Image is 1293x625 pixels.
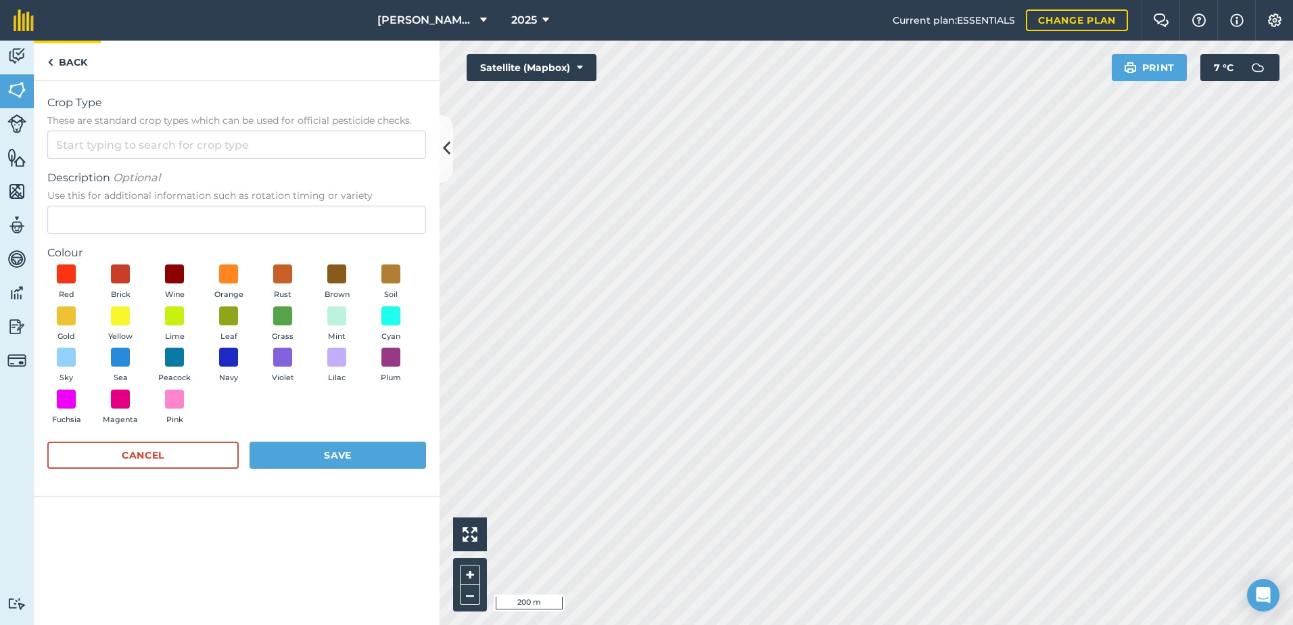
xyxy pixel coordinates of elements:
[47,131,426,159] input: Start typing to search for crop type
[7,317,26,337] img: svg+xml;base64,PD94bWwgdmVyc2lvbj0iMS4wIiBlbmNvZGluZz0idXRmLTgiPz4KPCEtLSBHZW5lcmF0b3I6IEFkb2JlIE...
[1026,9,1128,31] a: Change plan
[210,348,248,384] button: Navy
[47,264,85,301] button: Red
[14,9,34,31] img: fieldmargin Logo
[460,585,480,605] button: –
[7,181,26,202] img: svg+xml;base64,PHN2ZyB4bWxucz0iaHR0cDovL3d3dy53My5vcmcvMjAwMC9zdmciIHdpZHRoPSI1NiIgaGVpZ2h0PSI2MC...
[372,306,410,343] button: Cyan
[111,289,131,301] span: Brick
[101,348,139,384] button: Sea
[467,54,596,81] button: Satellite (Mapbox)
[460,565,480,585] button: +
[219,372,238,384] span: Navy
[1247,579,1279,611] div: Open Intercom Messenger
[7,351,26,370] img: svg+xml;base64,PD94bWwgdmVyc2lvbj0iMS4wIiBlbmNvZGluZz0idXRmLTgiPz4KPCEtLSBHZW5lcmF0b3I6IEFkb2JlIE...
[47,442,239,469] button: Cancel
[156,264,193,301] button: Wine
[7,80,26,100] img: svg+xml;base64,PHN2ZyB4bWxucz0iaHR0cDovL3d3dy53My5vcmcvMjAwMC9zdmciIHdpZHRoPSI1NiIgaGVpZ2h0PSI2MC...
[1244,54,1271,81] img: svg+xml;base64,PD94bWwgdmVyc2lvbj0iMS4wIiBlbmNvZGluZz0idXRmLTgiPz4KPCEtLSBHZW5lcmF0b3I6IEFkb2JlIE...
[7,249,26,269] img: svg+xml;base64,PD94bWwgdmVyc2lvbj0iMS4wIiBlbmNvZGluZz0idXRmLTgiPz4KPCEtLSBHZW5lcmF0b3I6IEFkb2JlIE...
[47,54,53,70] img: svg+xml;base64,PHN2ZyB4bWxucz0iaHR0cDovL3d3dy53My5vcmcvMjAwMC9zdmciIHdpZHRoPSI5IiBoZWlnaHQ9IjI0Ii...
[210,306,248,343] button: Leaf
[60,372,73,384] span: Sky
[250,442,426,469] button: Save
[377,12,475,28] span: [PERSON_NAME] ASAHI PADDOCKS
[101,306,139,343] button: Yellow
[372,264,410,301] button: Soil
[47,390,85,426] button: Fuchsia
[264,306,302,343] button: Grass
[156,306,193,343] button: Lime
[47,95,426,111] span: Crop Type
[511,12,537,28] span: 2025
[220,331,237,343] span: Leaf
[166,414,183,426] span: Pink
[7,46,26,66] img: svg+xml;base64,PD94bWwgdmVyc2lvbj0iMS4wIiBlbmNvZGluZz0idXRmLTgiPz4KPCEtLSBHZW5lcmF0b3I6IEFkb2JlIE...
[158,372,191,384] span: Peacock
[214,289,243,301] span: Orange
[463,527,477,542] img: Four arrows, one pointing top left, one top right, one bottom right and the last bottom left
[893,13,1015,28] span: Current plan : ESSENTIALS
[165,331,185,343] span: Lime
[47,245,426,261] label: Colour
[272,331,293,343] span: Grass
[108,331,133,343] span: Yellow
[7,283,26,303] img: svg+xml;base64,PD94bWwgdmVyc2lvbj0iMS4wIiBlbmNvZGluZz0idXRmLTgiPz4KPCEtLSBHZW5lcmF0b3I6IEFkb2JlIE...
[210,264,248,301] button: Orange
[59,289,74,301] span: Red
[47,170,426,186] span: Description
[47,189,426,202] span: Use this for additional information such as rotation timing or variety
[1214,54,1233,81] span: 7 ° C
[1230,12,1244,28] img: svg+xml;base64,PHN2ZyB4bWxucz0iaHR0cDovL3d3dy53My5vcmcvMjAwMC9zdmciIHdpZHRoPSIxNyIgaGVpZ2h0PSIxNy...
[318,306,356,343] button: Mint
[7,147,26,168] img: svg+xml;base64,PHN2ZyB4bWxucz0iaHR0cDovL3d3dy53My5vcmcvMjAwMC9zdmciIHdpZHRoPSI1NiIgaGVpZ2h0PSI2MC...
[274,289,291,301] span: Rust
[7,114,26,133] img: svg+xml;base64,PD94bWwgdmVyc2lvbj0iMS4wIiBlbmNvZGluZz0idXRmLTgiPz4KPCEtLSBHZW5lcmF0b3I6IEFkb2JlIE...
[1153,14,1169,27] img: Two speech bubbles overlapping with the left bubble in the forefront
[34,41,101,80] a: Back
[156,390,193,426] button: Pink
[47,348,85,384] button: Sky
[165,289,185,301] span: Wine
[1124,60,1137,76] img: svg+xml;base64,PHN2ZyB4bWxucz0iaHR0cDovL3d3dy53My5vcmcvMjAwMC9zdmciIHdpZHRoPSIxOSIgaGVpZ2h0PSIyNC...
[47,306,85,343] button: Gold
[1200,54,1279,81] button: 7 °C
[325,289,350,301] span: Brown
[101,264,139,301] button: Brick
[52,414,81,426] span: Fuchsia
[7,597,26,610] img: svg+xml;base64,PD94bWwgdmVyc2lvbj0iMS4wIiBlbmNvZGluZz0idXRmLTgiPz4KPCEtLSBHZW5lcmF0b3I6IEFkb2JlIE...
[318,264,356,301] button: Brown
[264,348,302,384] button: Violet
[328,331,346,343] span: Mint
[101,390,139,426] button: Magenta
[328,372,346,384] span: Lilac
[264,264,302,301] button: Rust
[114,372,128,384] span: Sea
[1267,14,1283,27] img: A cog icon
[384,289,398,301] span: Soil
[47,114,426,127] span: These are standard crop types which can be used for official pesticide checks.
[103,414,138,426] span: Magenta
[113,171,160,184] em: Optional
[381,372,401,384] span: Plum
[156,348,193,384] button: Peacock
[318,348,356,384] button: Lilac
[1191,14,1207,27] img: A question mark icon
[57,331,75,343] span: Gold
[381,331,400,343] span: Cyan
[7,215,26,235] img: svg+xml;base64,PD94bWwgdmVyc2lvbj0iMS4wIiBlbmNvZGluZz0idXRmLTgiPz4KPCEtLSBHZW5lcmF0b3I6IEFkb2JlIE...
[1112,54,1188,81] button: Print
[272,372,294,384] span: Violet
[372,348,410,384] button: Plum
